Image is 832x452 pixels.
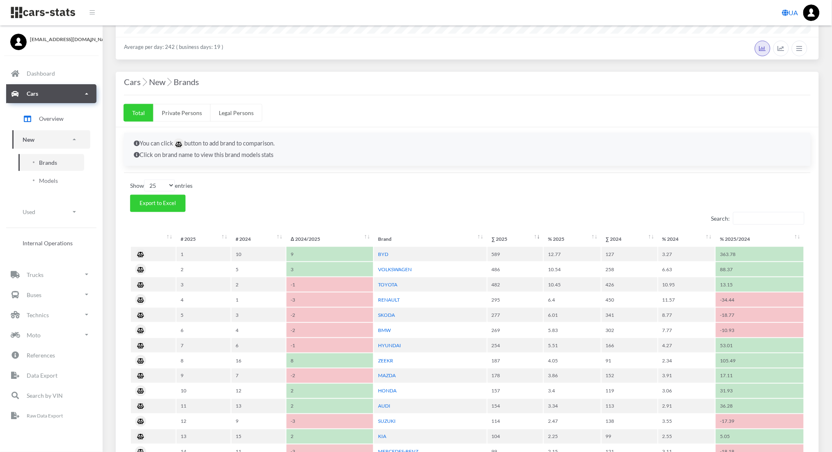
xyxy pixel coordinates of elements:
td: 3.06 [658,384,715,398]
td: 9 [176,369,231,383]
td: 91 [602,353,658,368]
td: 3.91 [658,369,715,383]
td: 3 [231,308,286,322]
td: 178 [488,369,543,383]
a: UA [779,5,802,21]
td: 3.34 [544,399,601,413]
td: 187 [488,353,543,368]
a: SUZUKI [378,418,396,424]
a: Models [18,172,84,189]
h4: Cars New Brands [124,75,811,88]
td: 113 [602,399,658,413]
td: 2 [287,429,373,444]
th: : activate to sort column ascending [131,232,176,246]
td: -2 [287,369,373,383]
th: %&nbsp;2024: activate to sort column ascending [658,232,715,246]
th: #&nbsp;2025: activate to sort column ascending [176,232,231,246]
span: Internal Operations [23,239,73,247]
a: Technics [6,305,96,324]
td: 10 [176,384,231,398]
td: 2 [176,262,231,277]
p: Dashboard [27,68,55,78]
td: -34.44 [716,293,804,307]
button: Export to Excel [130,195,186,212]
span: [EMAIL_ADDRESS][DOMAIN_NAME] [30,36,92,43]
p: Cars [27,88,38,99]
span: Overview [39,114,64,123]
a: ZEEKR [378,357,393,364]
th: Brand: activate to sort column ascending [374,232,486,246]
a: Buses [6,285,96,304]
td: 3.55 [658,414,715,429]
td: 2 [287,399,373,413]
a: [EMAIL_ADDRESS][DOMAIN_NAME] [10,34,92,43]
a: MAZDA [378,373,396,379]
td: 482 [488,277,543,292]
td: 277 [488,308,543,322]
a: AUDI [378,403,390,409]
td: 53.01 [716,338,804,353]
label: Search: [711,212,804,225]
td: -17.39 [716,414,804,429]
td: 154 [488,399,543,413]
td: -1 [287,277,373,292]
td: 88.37 [716,262,804,277]
td: 31.93 [716,384,804,398]
p: Data Export [27,370,57,381]
span: Models [39,176,58,185]
td: 258 [602,262,658,277]
td: 5.83 [544,323,601,337]
a: Private Persons [153,104,211,122]
a: Brands [18,154,84,171]
td: 127 [602,247,658,261]
td: 17.11 [716,369,804,383]
td: -3 [287,293,373,307]
td: 6.01 [544,308,601,322]
td: 5 [176,308,231,322]
a: Internal Operations [12,235,90,251]
td: 254 [488,338,543,353]
td: 6 [176,323,231,337]
img: ... [803,5,820,21]
td: 166 [602,338,658,353]
td: 12.77 [544,247,601,261]
a: Trucks [6,265,96,284]
td: 2 [231,277,286,292]
td: 13 [176,429,231,444]
td: 5.51 [544,338,601,353]
td: 8 [176,353,231,368]
td: 2.55 [658,429,715,444]
td: 3 [176,277,231,292]
td: 11.57 [658,293,715,307]
th: #&nbsp;2024: activate to sort column ascending [231,232,286,246]
td: 450 [602,293,658,307]
td: 4.05 [544,353,601,368]
td: 363.78 [716,247,804,261]
td: 9 [287,247,373,261]
td: 7 [176,338,231,353]
td: 12 [176,414,231,429]
td: 4 [176,293,231,307]
td: 1 [176,247,231,261]
td: 5 [231,262,286,277]
td: 138 [602,414,658,429]
th: Δ&nbsp;2024/2025: activate to sort column ascending [287,232,373,246]
td: 7.77 [658,323,715,337]
td: 12 [231,384,286,398]
td: 6 [231,338,286,353]
a: BYD [378,251,388,257]
td: 3.4 [544,384,601,398]
td: 2 [287,384,373,398]
td: 2.91 [658,399,715,413]
th: %&nbsp;2025: activate to sort column ascending [544,232,601,246]
td: 8 [287,353,373,368]
div: Average per day: 242 ( business days: 19 ) [116,37,819,60]
td: 3.86 [544,369,601,383]
a: Cars [6,84,96,103]
th: ∑&nbsp;2025: activate to sort column ascending [488,232,543,246]
td: 6.4 [544,293,601,307]
td: 5.05 [716,429,804,444]
td: 13 [231,399,286,413]
td: 295 [488,293,543,307]
a: HYUNDAI [378,342,401,348]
